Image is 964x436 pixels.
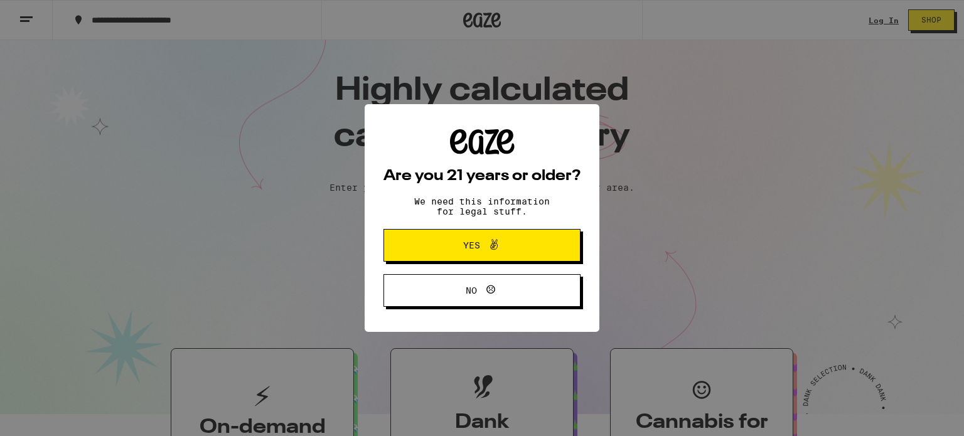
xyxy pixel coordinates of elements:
h2: Are you 21 years or older? [383,169,581,184]
span: No [466,286,477,295]
span: Yes [463,241,480,250]
button: Yes [383,229,581,262]
p: We need this information for legal stuff. [404,196,560,216]
iframe: Opens a widget where you can find more information [884,398,951,430]
button: No [383,274,581,307]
